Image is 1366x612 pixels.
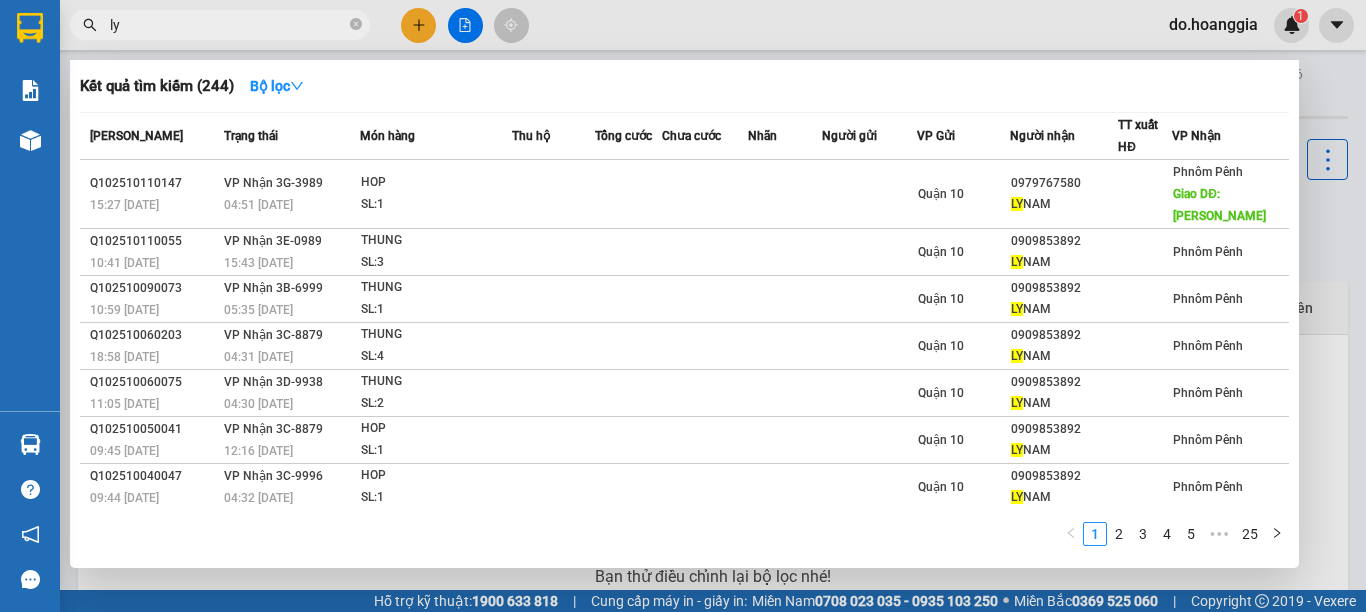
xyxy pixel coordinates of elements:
[361,346,511,368] div: SL: 4
[1203,522,1235,546] li: Next 5 Pages
[90,278,218,299] div: Q102510090073
[90,129,183,143] span: [PERSON_NAME]
[350,16,362,35] span: close-circle
[361,393,511,415] div: SL: 2
[1155,522,1179,546] li: 4
[361,299,511,321] div: SL: 1
[224,303,293,317] span: 05:35 [DATE]
[1179,522,1203,546] li: 5
[224,328,323,342] span: VP Nhận 3C-8879
[1011,396,1023,410] span: LY
[361,465,511,487] div: HOP
[1107,522,1131,546] li: 2
[90,231,218,252] div: Q102510110055
[224,375,323,389] span: VP Nhận 3D-9938
[224,397,293,411] span: 04:30 [DATE]
[1118,118,1158,154] span: TT xuất HĐ
[250,78,304,94] strong: Bộ lọc
[90,198,159,212] span: 15:27 [DATE]
[1011,252,1117,273] div: NAM
[224,491,293,505] span: 04:32 [DATE]
[20,434,41,455] img: warehouse-icon
[80,76,234,97] h3: Kết quả tìm kiếm ( 244 )
[1011,299,1117,320] div: NAM
[1172,129,1221,143] span: VP Nhận
[361,194,511,216] div: SL: 1
[1011,419,1117,440] div: 0909853892
[1011,466,1117,487] div: 0909853892
[90,491,159,505] span: 09:44 [DATE]
[224,444,293,458] span: 12:16 [DATE]
[1173,165,1243,179] span: Phnôm Pênh
[90,419,218,440] div: Q102510050041
[21,570,40,589] span: message
[90,397,159,411] span: 11:05 [DATE]
[1010,129,1075,143] span: Người nhận
[1132,523,1154,545] a: 3
[1083,522,1107,546] li: 1
[918,245,964,259] span: Quận 10
[224,256,293,270] span: 15:43 [DATE]
[1131,522,1155,546] li: 3
[83,18,97,32] span: search
[361,230,511,252] div: THUNG
[918,292,964,306] span: Quận 10
[90,173,218,194] div: Q102510110147
[361,324,511,346] div: THUNG
[1173,433,1243,447] span: Phnôm Pênh
[1173,480,1243,494] span: Phnôm Pênh
[1011,393,1117,414] div: NAM
[350,18,362,30] span: close-circle
[918,187,964,201] span: Quận 10
[1011,490,1023,504] span: LY
[361,252,511,274] div: SL: 3
[1203,522,1235,546] span: •••
[1011,173,1117,194] div: 0979767580
[1059,522,1083,546] li: Previous Page
[1059,522,1083,546] button: left
[512,129,550,143] span: Thu hộ
[748,129,777,143] span: Nhãn
[17,13,43,43] img: logo-vxr
[224,198,293,212] span: 04:51 [DATE]
[822,129,877,143] span: Người gửi
[1011,231,1117,252] div: 0909853892
[224,422,323,436] span: VP Nhận 3C-8879
[595,129,652,143] span: Tổng cước
[1011,197,1023,211] span: LY
[234,70,320,102] button: Bộ lọcdown
[90,325,218,346] div: Q102510060203
[1180,523,1202,545] a: 5
[361,487,511,509] div: SL: 1
[360,129,415,143] span: Món hàng
[21,525,40,544] span: notification
[1265,522,1289,546] li: Next Page
[1173,245,1243,259] span: Phnôm Pênh
[1173,292,1243,306] span: Phnôm Pênh
[1173,386,1243,400] span: Phnôm Pênh
[1156,523,1178,545] a: 4
[1011,443,1023,457] span: LY
[1236,523,1264,545] a: 25
[90,256,159,270] span: 10:41 [DATE]
[224,234,322,248] span: VP Nhận 3E-0989
[20,130,41,151] img: warehouse-icon
[90,466,218,487] div: Q102510040047
[20,80,41,101] img: solution-icon
[1011,302,1023,316] span: LY
[1011,349,1023,363] span: LY
[1173,339,1243,353] span: Phnôm Pênh
[90,444,159,458] span: 09:45 [DATE]
[361,371,511,393] div: THUNG
[1235,522,1265,546] li: 25
[224,281,323,295] span: VP Nhận 3B-6999
[1271,527,1283,539] span: right
[224,350,293,364] span: 04:31 [DATE]
[90,372,218,393] div: Q102510060075
[1065,527,1077,539] span: left
[917,129,955,143] span: VP Gửi
[1173,187,1266,223] span: Giao DĐ: [PERSON_NAME]
[1011,372,1117,393] div: 0909853892
[224,469,323,483] span: VP Nhận 3C-9996
[290,79,304,93] span: down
